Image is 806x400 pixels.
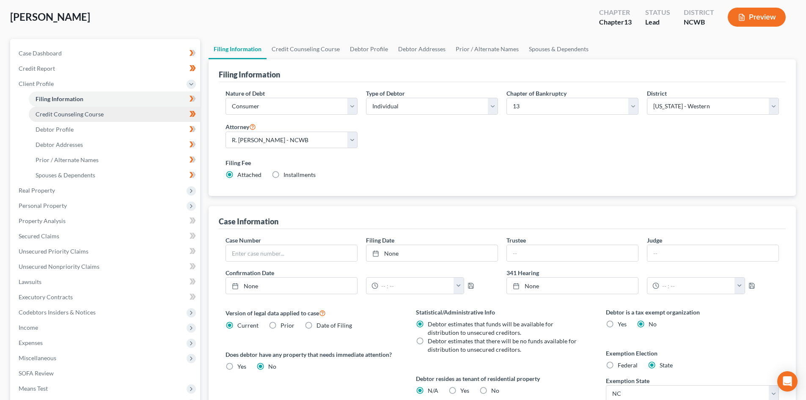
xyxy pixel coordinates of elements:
[19,385,48,392] span: Means Test
[506,236,526,245] label: Trustee
[19,354,56,361] span: Miscellaneous
[19,309,96,316] span: Codebtors Insiders & Notices
[221,268,502,277] label: Confirmation Date
[10,11,90,23] span: [PERSON_NAME]
[219,216,278,226] div: Case Information
[226,236,261,245] label: Case Number
[29,168,200,183] a: Spouses & Dependents
[19,248,88,255] span: Unsecured Priority Claims
[36,141,83,148] span: Debtor Addresses
[645,17,670,27] div: Lead
[649,320,657,328] span: No
[684,17,714,27] div: NCWB
[645,8,670,17] div: Status
[19,232,59,240] span: Secured Claims
[684,8,714,17] div: District
[219,69,280,80] div: Filing Information
[606,376,649,385] label: Exemption State
[12,213,200,229] a: Property Analysis
[226,245,357,261] input: Enter case number...
[606,349,779,358] label: Exemption Election
[618,320,627,328] span: Yes
[19,202,67,209] span: Personal Property
[226,308,399,318] label: Version of legal data applied to case
[378,278,454,294] input: -- : --
[226,121,256,132] label: Attorney
[647,89,667,98] label: District
[659,278,735,294] input: -- : --
[19,293,73,301] span: Executory Contracts
[428,337,577,353] span: Debtor estimates that there will be no funds available for distribution to unsecured creditors.
[599,17,632,27] div: Chapter
[19,370,54,377] span: SOFA Review
[507,278,638,294] a: None
[316,322,352,329] span: Date of Filing
[506,89,567,98] label: Chapter of Bankruptcy
[237,363,246,370] span: Yes
[19,278,41,285] span: Lawsuits
[36,156,99,163] span: Prior / Alternate Names
[728,8,786,27] button: Preview
[451,39,524,59] a: Prior / Alternate Names
[19,50,62,57] span: Case Dashboard
[428,387,438,394] span: N/A
[12,290,200,305] a: Executory Contracts
[599,8,632,17] div: Chapter
[237,171,261,178] span: Attached
[12,46,200,61] a: Case Dashboard
[36,110,104,118] span: Credit Counseling Course
[12,61,200,76] a: Credit Report
[606,308,779,317] label: Debtor is a tax exempt organization
[12,274,200,290] a: Lawsuits
[366,245,498,261] a: None
[226,350,399,359] label: Does debtor have any property that needs immediate attention?
[366,89,405,98] label: Type of Debtor
[226,89,265,98] label: Nature of Debt
[19,65,55,72] span: Credit Report
[460,387,469,394] span: Yes
[36,95,83,102] span: Filing Information
[366,236,394,245] label: Filing Date
[624,18,632,26] span: 13
[491,387,499,394] span: No
[393,39,451,59] a: Debtor Addresses
[19,263,99,270] span: Unsecured Nonpriority Claims
[281,322,294,329] span: Prior
[618,361,638,369] span: Federal
[36,171,95,179] span: Spouses & Dependents
[226,278,357,294] a: None
[12,229,200,244] a: Secured Claims
[267,39,345,59] a: Credit Counseling Course
[428,320,553,336] span: Debtor estimates that funds will be available for distribution to unsecured creditors.
[36,126,74,133] span: Debtor Profile
[12,366,200,381] a: SOFA Review
[19,339,43,346] span: Expenses
[19,217,66,224] span: Property Analysis
[29,91,200,107] a: Filing Information
[19,80,54,87] span: Client Profile
[507,245,638,261] input: --
[416,308,589,317] label: Statistical/Administrative Info
[416,374,589,383] label: Debtor resides as tenant of residential property
[29,122,200,137] a: Debtor Profile
[12,259,200,274] a: Unsecured Nonpriority Claims
[502,268,783,277] label: 341 Hearing
[29,152,200,168] a: Prior / Alternate Names
[226,158,779,167] label: Filing Fee
[647,236,662,245] label: Judge
[268,363,276,370] span: No
[12,244,200,259] a: Unsecured Priority Claims
[283,171,316,178] span: Installments
[647,245,778,261] input: --
[524,39,594,59] a: Spouses & Dependents
[209,39,267,59] a: Filing Information
[29,107,200,122] a: Credit Counseling Course
[777,371,798,392] div: Open Intercom Messenger
[19,324,38,331] span: Income
[237,322,259,329] span: Current
[345,39,393,59] a: Debtor Profile
[19,187,55,194] span: Real Property
[29,137,200,152] a: Debtor Addresses
[660,361,673,369] span: State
